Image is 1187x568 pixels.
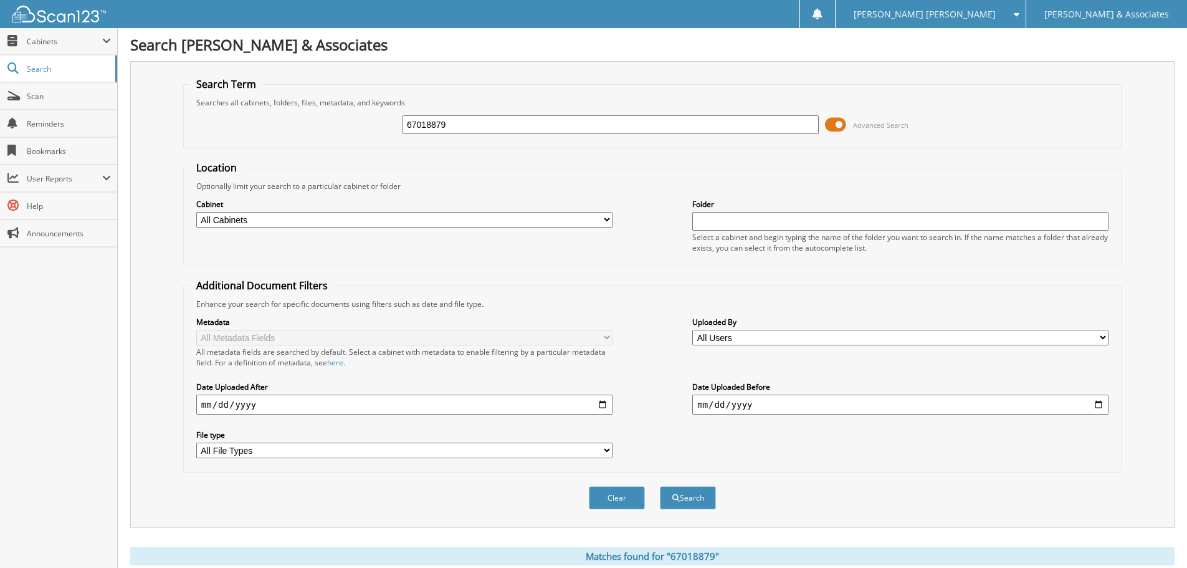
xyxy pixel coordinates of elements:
[130,547,1175,566] div: Matches found for "67018879"
[190,161,243,175] legend: Location
[589,486,645,509] button: Clear
[27,64,109,74] span: Search
[190,77,262,91] legend: Search Term
[692,317,1108,327] label: Uploaded By
[196,395,613,415] input: start
[196,199,613,209] label: Cabinet
[130,34,1175,55] h1: Search [PERSON_NAME] & Associates
[692,232,1108,253] div: Select a cabinet and begin typing the name of the folder you want to search in. If the name match...
[190,279,334,292] legend: Additional Document Filters
[853,120,908,130] span: Advanced Search
[27,228,111,239] span: Announcements
[692,395,1108,415] input: end
[196,317,613,327] label: Metadata
[854,11,996,18] span: [PERSON_NAME] [PERSON_NAME]
[27,91,111,102] span: Scan
[12,6,106,22] img: scan123-logo-white.svg
[1044,11,1169,18] span: [PERSON_NAME] & Associates
[692,382,1108,392] label: Date Uploaded Before
[190,299,1115,309] div: Enhance your search for specific documents using filters such as date and file type.
[196,382,613,392] label: Date Uploaded After
[190,97,1115,108] div: Searches all cabinets, folders, files, metadata, and keywords
[27,118,111,129] span: Reminders
[27,146,111,156] span: Bookmarks
[692,199,1108,209] label: Folder
[660,486,716,509] button: Search
[27,173,102,184] span: User Reports
[196,430,613,440] label: File type
[327,357,343,368] a: here
[196,347,613,368] div: All metadata fields are searched by default. Select a cabinet with metadata to enable filtering b...
[27,36,102,47] span: Cabinets
[190,181,1115,191] div: Optionally limit your search to a particular cabinet or folder
[27,201,111,211] span: Help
